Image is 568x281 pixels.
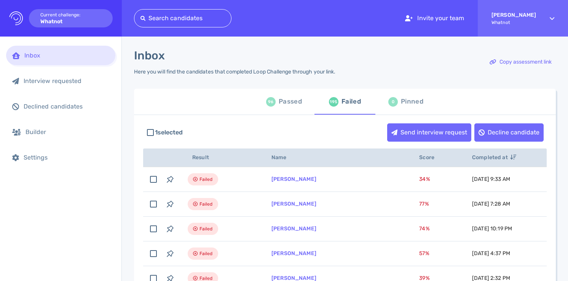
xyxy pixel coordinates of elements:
span: Name [271,154,295,161]
a: [PERSON_NAME] [271,176,316,182]
span: Failed [199,224,213,233]
div: Send interview request [388,124,471,141]
button: Copy assessment link [485,53,556,71]
span: 77 % [419,201,429,207]
div: Passed [279,96,302,107]
div: Failed [341,96,361,107]
strong: [PERSON_NAME] [491,12,536,18]
h1: Inbox [134,49,165,62]
span: Failed [199,249,213,258]
div: Declined candidates [24,103,109,110]
div: Pinned [401,96,423,107]
a: [PERSON_NAME] [271,201,316,207]
div: Here you will find the candidates that completed Loop Challenge through your link. [134,69,335,75]
span: [DATE] 10:19 PM [472,225,512,232]
span: Failed [199,175,213,184]
span: 74 % [419,225,429,232]
div: Settings [24,154,109,161]
th: Result [179,148,262,167]
div: Decline candidate [475,124,543,141]
div: Copy assessment link [486,53,555,71]
span: Completed at [472,154,516,161]
span: [DATE] 9:33 AM [472,176,510,182]
div: Inbox [24,52,109,59]
span: Score [419,154,443,161]
span: 1 selected [155,128,183,137]
button: Decline candidate [474,123,544,142]
div: 96 [266,97,276,107]
span: [DATE] 4:37 PM [472,250,510,257]
a: [PERSON_NAME] [271,250,316,257]
span: [DATE] 7:28 AM [472,201,510,207]
div: 195 [329,97,338,107]
button: Send interview request [387,123,471,142]
span: 57 % [419,250,429,257]
a: [PERSON_NAME] [271,225,316,232]
span: 34 % [419,176,430,182]
div: Interview requested [24,77,109,85]
div: Builder [26,128,109,136]
span: Failed [199,200,213,209]
span: Whatnot [491,20,536,25]
div: 0 [388,97,398,107]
